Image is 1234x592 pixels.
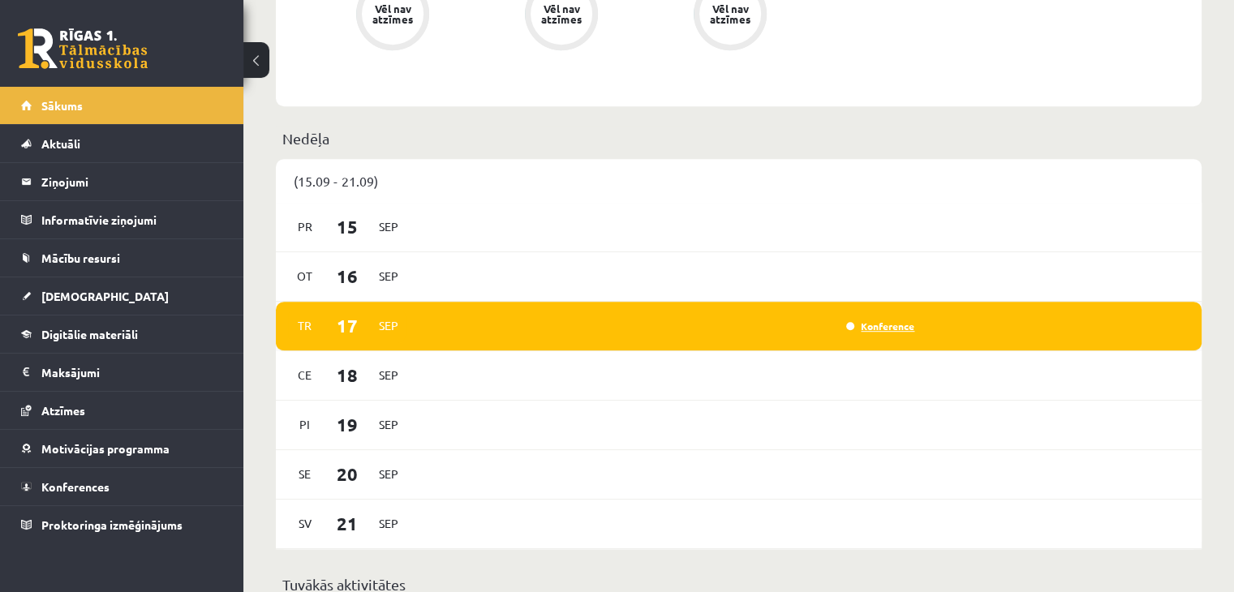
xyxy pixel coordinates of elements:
span: Motivācijas programma [41,441,170,456]
a: Konference [846,320,914,332]
a: Konferences [21,468,223,505]
a: Informatīvie ziņojumi [21,201,223,238]
a: Motivācijas programma [21,430,223,467]
span: Atzīmes [41,403,85,418]
a: [DEMOGRAPHIC_DATA] [21,277,223,315]
div: Vēl nav atzīmes [707,3,753,24]
span: 18 [322,362,372,388]
span: Tr [288,313,322,338]
p: Nedēļa [282,127,1195,149]
span: Sv [288,511,322,536]
span: Se [288,461,322,487]
span: Sep [372,214,406,239]
a: Atzīmes [21,392,223,429]
span: Sep [372,511,406,536]
span: Konferences [41,479,110,494]
a: Aktuāli [21,125,223,162]
legend: Ziņojumi [41,163,223,200]
span: Sep [372,412,406,437]
a: Digitālie materiāli [21,315,223,353]
span: Mācību resursi [41,251,120,265]
span: Sākums [41,98,83,113]
span: 21 [322,510,372,537]
a: Sākums [21,87,223,124]
span: 17 [322,312,372,339]
span: 20 [322,461,372,487]
a: Ziņojumi [21,163,223,200]
span: Sep [372,362,406,388]
div: (15.09 - 21.09) [276,159,1202,203]
span: 16 [322,263,372,290]
span: Pi [288,412,322,437]
div: Vēl nav atzīmes [539,3,584,24]
span: Sep [372,313,406,338]
span: Sep [372,264,406,289]
span: Digitālie materiāli [41,327,138,341]
a: Maksājumi [21,354,223,391]
a: Mācību resursi [21,239,223,277]
span: 19 [322,411,372,438]
span: Pr [288,214,322,239]
span: [DEMOGRAPHIC_DATA] [41,289,169,303]
legend: Maksājumi [41,354,223,391]
span: Sep [372,461,406,487]
span: Proktoringa izmēģinājums [41,517,183,532]
span: Aktuāli [41,136,80,151]
span: Ot [288,264,322,289]
a: Rīgas 1. Tālmācības vidusskola [18,28,148,69]
div: Vēl nav atzīmes [370,3,415,24]
span: 15 [322,213,372,240]
span: Ce [288,362,322,388]
legend: Informatīvie ziņojumi [41,201,223,238]
a: Proktoringa izmēģinājums [21,506,223,543]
